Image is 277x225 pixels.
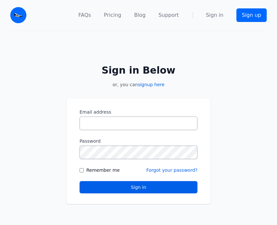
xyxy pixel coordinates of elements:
[206,11,224,19] a: Sign in
[86,167,120,173] label: Remember me
[158,11,179,19] a: Support
[80,138,197,144] label: Password
[138,82,165,87] a: signup here
[134,11,146,19] a: Blog
[146,168,197,173] a: Forgot your password?
[10,7,26,23] img: Email Monster
[80,109,197,115] label: Email address
[78,11,91,19] a: FAQs
[66,65,211,76] h2: Sign in Below
[66,81,211,88] p: or, you can
[80,181,197,193] button: Sign in
[236,8,267,22] a: Sign up
[104,11,121,19] a: Pricing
